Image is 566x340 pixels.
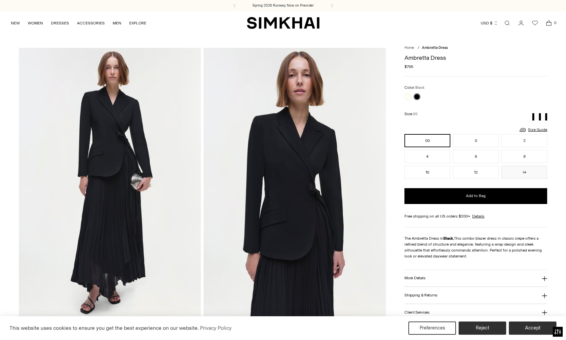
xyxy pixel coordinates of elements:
a: NEW [11,16,20,30]
span: 00 [413,112,418,116]
button: 6 [453,150,499,163]
h1: Ambretta Dress [404,55,547,61]
h3: Shipping & Returns [404,293,437,297]
button: 2 [502,134,547,147]
button: 10 [404,166,450,179]
button: 0 [453,134,499,147]
span: Ambretta Dress [422,46,448,50]
div: / [418,45,419,51]
button: 00 [404,134,450,147]
button: 12 [453,166,499,179]
img: Ambretta Dress [204,48,386,321]
p: The Ambretta Dress in This combo blazer dress in classic crepe offers a refined blend of structur... [404,235,547,259]
button: Reject [459,322,506,335]
button: More Details [404,270,547,287]
button: Add to Bag [404,188,547,204]
span: 0 [552,20,558,26]
a: SIMKHAI [247,17,320,29]
a: Go to the account page [514,17,528,30]
button: 4 [404,150,450,163]
label: Size: [404,111,418,117]
button: Preferences [408,322,456,335]
a: EXPLORE [129,16,146,30]
a: MEN [113,16,121,30]
a: WOMEN [28,16,43,30]
nav: breadcrumbs [404,45,547,51]
button: Accept [509,322,556,335]
button: USD $ [481,16,498,30]
span: Add to Bag [466,193,486,199]
a: DRESSES [51,16,69,30]
a: Open search modal [501,17,514,30]
span: This website uses cookies to ensure you get the best experience on our website. [10,325,199,331]
span: $795 [404,64,413,70]
button: 8 [502,150,547,163]
h3: More Details [404,276,425,280]
label: Color: [404,85,425,91]
strong: Black. [443,236,454,241]
a: Spring 2026 Runway, Now on Preorder [252,3,314,8]
a: Wishlist [528,17,542,30]
button: 14 [502,166,547,179]
img: Ambretta Dress [19,48,201,321]
a: Size Guide [519,126,547,134]
a: ACCESSORIES [77,16,105,30]
h3: Client Services [404,310,430,315]
button: Client Services [404,304,547,321]
a: Home [404,46,414,50]
span: Black [415,85,425,90]
button: Shipping & Returns [404,287,547,304]
a: Privacy Policy (opens in a new tab) [199,323,233,333]
a: Open cart modal [542,17,555,30]
a: Details [472,213,484,219]
div: Free shipping on all US orders $200+ [404,213,547,219]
